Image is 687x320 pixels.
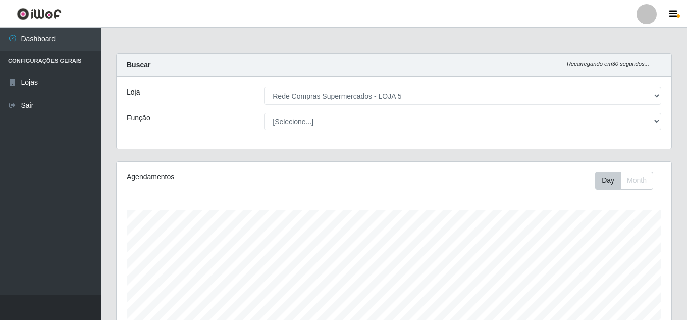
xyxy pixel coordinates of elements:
[595,172,653,190] div: First group
[17,8,62,20] img: CoreUI Logo
[127,172,341,182] div: Agendamentos
[127,87,140,98] label: Loja
[595,172,621,190] button: Day
[127,61,150,69] strong: Buscar
[127,113,150,123] label: Função
[567,61,649,67] i: Recarregando em 30 segundos...
[595,172,661,190] div: Toolbar with button groups
[620,172,653,190] button: Month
